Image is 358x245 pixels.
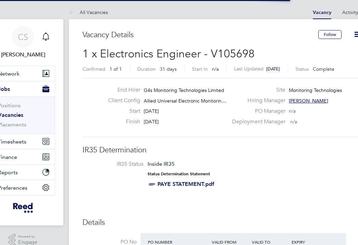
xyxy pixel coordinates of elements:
[148,161,175,167] span: Inside IR35
[103,118,140,125] label: Finish
[103,86,140,94] label: End Hirer
[137,66,156,72] label: Duration
[192,66,208,72] label: Start In
[295,66,309,72] label: Status
[212,66,219,72] span: n/a
[144,108,159,114] span: [DATE]
[266,66,280,72] span: [DATE]
[228,97,285,104] label: Hiring Manager
[144,119,159,125] span: [DATE]
[289,108,296,114] span: n/a
[228,118,285,125] label: Deployment Manager
[144,98,226,104] span: Allied Universal Electronic Monitorin…
[144,87,224,93] span: G4s Monitoring Technologies Limited
[18,234,37,240] span: Powered by
[89,161,143,168] label: IR35 Status
[13,202,33,213] img: freesy-logo-retina.png
[18,32,28,41] span: CS
[157,181,214,187] a: PAYE STATEMENT.pdf
[82,47,255,60] span: 1 x Electronics Engineer - V105698
[318,30,342,39] button: Follow
[69,9,108,15] a: All Vacancies
[103,97,140,104] label: Client Config
[313,66,334,72] span: Complete
[228,108,285,115] label: PO Manager
[228,86,285,94] label: Site
[289,87,342,93] span: Monitoring Technologies
[234,66,264,72] label: Last Updated
[82,66,105,72] label: Confirmed
[110,66,122,72] span: 1 of 1
[82,30,318,40] h3: Vacancy Details
[103,108,140,115] label: Start
[289,98,328,104] span: [PERSON_NAME]
[160,66,177,72] span: 31 days
[148,172,210,176] strong: Status Determination Statement
[290,119,297,125] span: n/a
[313,10,331,15] a: Vacancy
